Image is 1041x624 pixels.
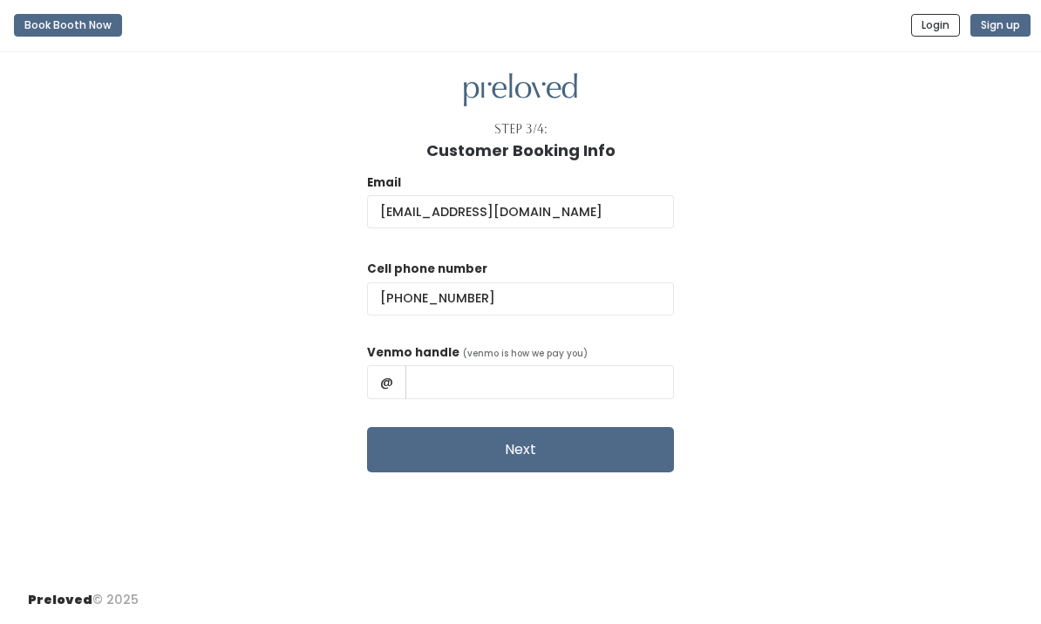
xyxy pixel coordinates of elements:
[367,261,487,279] label: Cell phone number
[367,366,406,399] span: @
[911,15,960,37] button: Login
[426,143,616,160] h1: Customer Booking Info
[367,196,674,229] input: @ .
[367,345,459,363] label: Venmo handle
[367,428,674,473] button: Next
[28,578,139,610] div: © 2025
[463,348,588,361] span: (venmo is how we pay you)
[28,592,92,609] span: Preloved
[494,121,548,139] div: Step 3/4:
[367,283,674,316] input: (___) ___-____
[970,15,1031,37] button: Sign up
[14,7,122,45] a: Book Booth Now
[464,74,577,108] img: preloved logo
[367,175,401,193] label: Email
[14,15,122,37] button: Book Booth Now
